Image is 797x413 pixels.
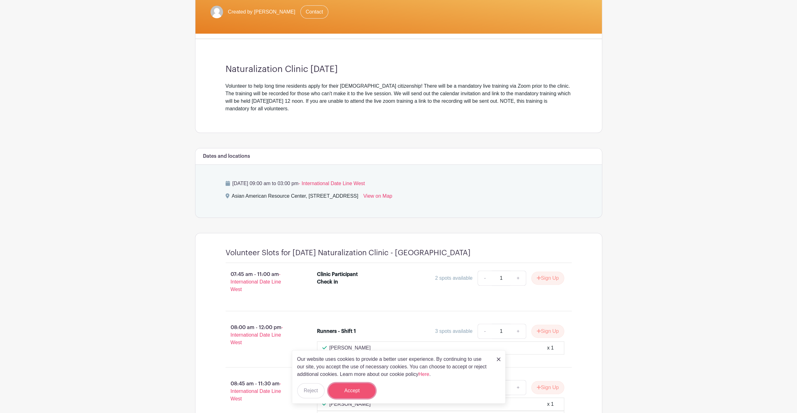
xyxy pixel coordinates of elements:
[216,268,307,296] p: 07:45 am - 11:00 am
[510,271,526,286] a: +
[317,328,356,335] div: Runners - Shift 1
[478,324,492,339] a: -
[297,355,490,378] p: Our website uses cookies to provide a better user experience. By continuing to use our site, you ...
[298,181,365,186] span: - International Date Line West
[216,321,307,349] p: 08:00 am - 12:00 pm
[300,5,328,19] a: Contact
[531,381,564,394] button: Sign Up
[216,377,307,405] p: 08:45 am - 11:30 am
[203,153,250,159] h6: Dates and locations
[497,357,500,361] img: close_button-5f87c8562297e5c2d7936805f587ecaba9071eb48480494691a3f1689db116b3.svg
[226,82,572,113] div: Volunteer to help long time residents apply for their [DEMOGRAPHIC_DATA] citizenship! There will ...
[531,272,564,285] button: Sign Up
[328,383,375,398] button: Accept
[329,400,371,408] p: [PERSON_NAME]
[531,325,564,338] button: Sign Up
[329,344,371,352] p: [PERSON_NAME]
[210,6,223,18] img: default-ce2991bfa6775e67f084385cd625a349d9dcbb7a52a09fb2fda1e96e2d18dcdb.png
[547,400,554,408] div: x 1
[226,248,471,257] h4: Volunteer Slots for [DATE] Naturalization Clinic - [GEOGRAPHIC_DATA]
[363,192,392,202] a: View on Map
[317,271,371,286] div: Clinic Participant Check in
[231,325,283,345] span: - International Date Line West
[510,324,526,339] a: +
[226,64,572,75] h3: Naturalization Clinic [DATE]
[232,192,358,202] div: Asian American Resource Center, [STREET_ADDRESS]
[435,274,472,282] div: 2 spots available
[231,381,281,401] span: - International Date Line West
[510,380,526,395] a: +
[297,383,325,398] button: Reject
[547,344,554,352] div: x 1
[418,372,429,377] a: Here
[435,328,472,335] div: 3 spots available
[231,272,281,292] span: - International Date Line West
[228,8,295,16] span: Created by [PERSON_NAME]
[226,180,572,187] p: [DATE] 09:00 am to 03:00 pm
[478,271,492,286] a: -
